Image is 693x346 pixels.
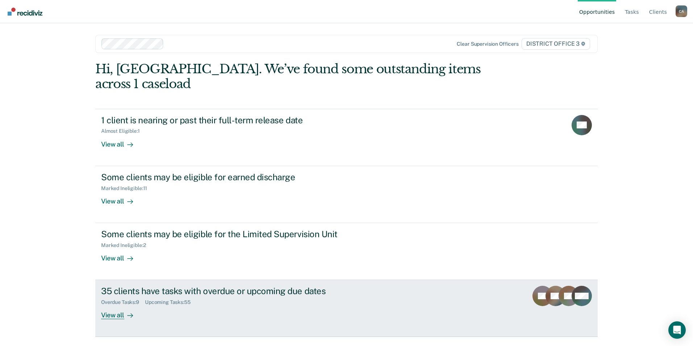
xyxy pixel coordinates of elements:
[101,229,356,239] div: Some clients may be eligible for the Limited Supervision Unit
[676,5,687,17] div: C A
[145,299,196,305] div: Upcoming Tasks : 55
[101,128,146,134] div: Almost Eligible : 1
[101,248,142,263] div: View all
[668,321,686,339] div: Open Intercom Messenger
[522,38,590,50] span: DISTRICT OFFICE 3
[8,8,42,16] img: Recidiviz
[95,109,598,166] a: 1 client is nearing or past their full-term release dateAlmost Eligible:1View all
[95,280,598,337] a: 35 clients have tasks with overdue or upcoming due datesOverdue Tasks:9Upcoming Tasks:55View all
[95,62,497,91] div: Hi, [GEOGRAPHIC_DATA]. We’ve found some outstanding items across 1 caseload
[101,305,142,320] div: View all
[95,166,598,223] a: Some clients may be eligible for earned dischargeMarked Ineligible:11View all
[676,5,687,17] button: Profile dropdown button
[101,134,142,148] div: View all
[101,115,356,125] div: 1 client is nearing or past their full-term release date
[101,242,152,248] div: Marked Ineligible : 2
[101,299,145,305] div: Overdue Tasks : 9
[101,286,356,296] div: 35 clients have tasks with overdue or upcoming due dates
[95,223,598,280] a: Some clients may be eligible for the Limited Supervision UnitMarked Ineligible:2View all
[101,191,142,205] div: View all
[457,41,518,47] div: Clear supervision officers
[101,172,356,182] div: Some clients may be eligible for earned discharge
[101,185,153,191] div: Marked Ineligible : 11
